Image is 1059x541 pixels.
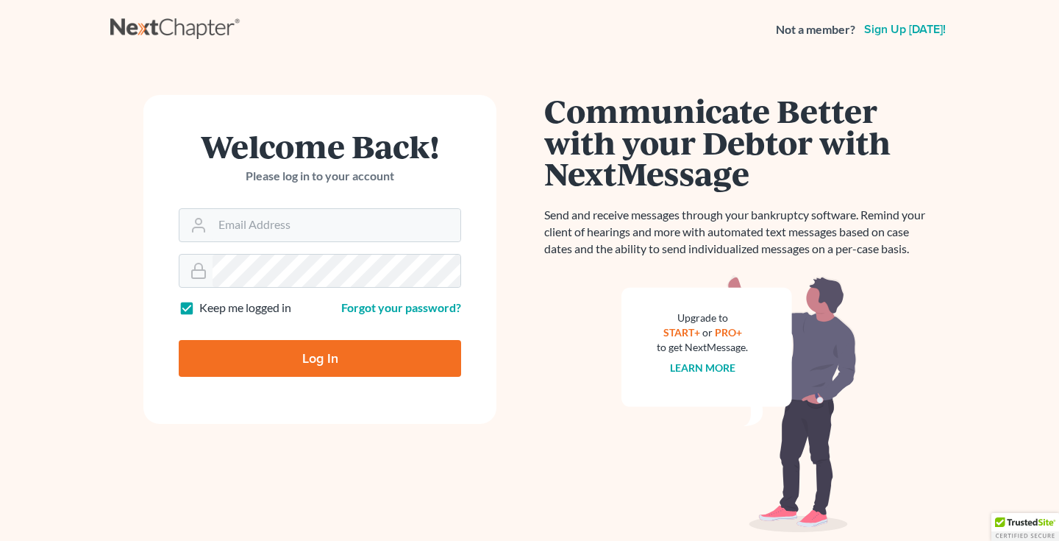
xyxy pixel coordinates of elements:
h1: Communicate Better with your Debtor with NextMessage [544,95,934,189]
a: START+ [663,326,700,339]
div: to get NextMessage. [657,340,748,355]
input: Email Address [213,209,460,241]
a: Sign up [DATE]! [861,24,949,35]
a: PRO+ [715,326,742,339]
input: Log In [179,340,461,377]
strong: Not a member? [776,21,855,38]
p: Please log in to your account [179,168,461,185]
label: Keep me logged in [199,300,291,317]
p: Send and receive messages through your bankruptcy software. Remind your client of hearings and mo... [544,207,934,258]
h1: Welcome Back! [179,130,461,162]
a: Forgot your password? [341,300,461,314]
img: nextmessage_bg-59042aed3d76b12b5cd301f8e5b87938c9018125f34e5fa2b7a6b67550977c72.svg [621,275,857,533]
div: TrustedSite Certified [991,513,1059,541]
div: Upgrade to [657,311,748,325]
span: or [702,326,713,339]
a: Learn more [670,361,735,374]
